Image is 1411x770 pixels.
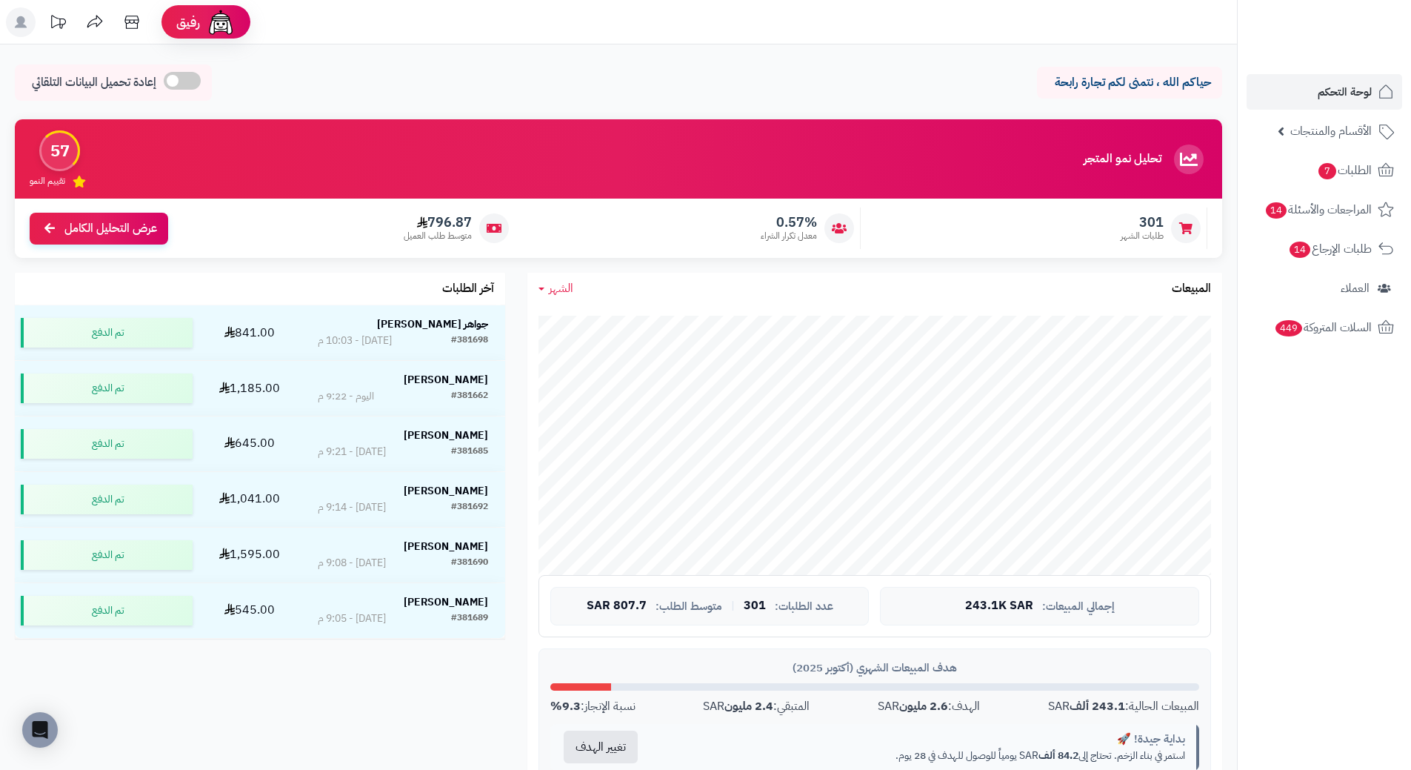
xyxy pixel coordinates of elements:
span: متوسط طلب العميل [404,230,472,242]
span: الأقسام والمنتجات [1290,121,1372,142]
span: 7 [1318,163,1336,179]
div: نسبة الإنجاز: [550,698,636,715]
div: تم الدفع [21,374,193,403]
span: رفيق [176,13,200,31]
strong: جواهر [PERSON_NAME] [377,316,488,332]
div: اليوم - 9:22 م [318,389,374,404]
span: العملاء [1341,278,1370,299]
span: عرض التحليل الكامل [64,220,157,237]
span: 807.7 SAR [587,600,647,613]
img: ai-face.png [206,7,236,37]
td: 1,041.00 [199,472,301,527]
div: #381689 [451,611,488,626]
span: متوسط الطلب: [656,600,722,613]
strong: 2.6 مليون [899,697,948,715]
strong: [PERSON_NAME] [404,539,488,554]
h3: المبيعات [1172,282,1211,296]
div: #381698 [451,333,488,348]
span: إعادة تحميل البيانات التلقائي [32,74,156,91]
strong: 2.4 مليون [724,697,773,715]
td: 645.00 [199,416,301,471]
span: السلات المتروكة [1274,317,1372,338]
span: 14 [1266,202,1287,219]
span: 449 [1275,320,1302,336]
span: لوحة التحكم [1318,82,1372,102]
span: 301 [1121,214,1164,230]
div: المبيعات الحالية: SAR [1048,698,1199,715]
div: #381692 [451,500,488,515]
strong: 84.2 ألف [1038,748,1078,763]
span: تقييم النمو [30,175,65,187]
td: 1,595.00 [199,528,301,583]
button: تغيير الهدف [564,731,638,763]
strong: [PERSON_NAME] [404,483,488,499]
div: [DATE] - 9:21 م [318,445,386,459]
div: بداية جيدة! 🚀 [662,731,1185,747]
strong: 9.3% [550,697,581,715]
span: 796.87 [404,214,472,230]
h3: آخر الطلبات [442,282,494,296]
a: المراجعات والأسئلة14 [1247,192,1402,228]
a: الشهر [538,280,573,297]
div: الهدف: SAR [878,698,980,715]
strong: [PERSON_NAME] [404,372,488,388]
div: [DATE] - 10:03 م [318,333,392,348]
div: #381690 [451,556,488,571]
span: | [731,600,735,611]
div: Open Intercom Messenger [22,712,58,748]
span: 243.1K SAR [965,600,1033,613]
a: الطلبات7 [1247,153,1402,188]
a: طلبات الإرجاع14 [1247,231,1402,267]
td: 841.00 [199,305,301,360]
td: 545.00 [199,583,301,638]
span: المراجعات والأسئلة [1264,199,1372,220]
span: طلبات الشهر [1121,230,1164,242]
span: الشهر [549,279,573,297]
div: تم الدفع [21,429,193,459]
span: 0.57% [761,214,817,230]
p: استمر في بناء الزخم. تحتاج إلى SAR يومياً للوصول للهدف في 28 يوم. [662,749,1185,763]
p: حياكم الله ، نتمنى لكم تجارة رابحة [1048,74,1211,91]
a: لوحة التحكم [1247,74,1402,110]
span: إجمالي المبيعات: [1042,600,1115,613]
div: #381662 [451,389,488,404]
a: عرض التحليل الكامل [30,213,168,245]
a: السلات المتروكة449 [1247,310,1402,345]
div: تم الدفع [21,596,193,625]
img: logo-2.png [1310,42,1397,73]
div: تم الدفع [21,485,193,514]
span: عدد الطلبات: [775,600,833,613]
a: تحديثات المنصة [39,7,76,41]
div: [DATE] - 9:08 م [318,556,386,571]
a: العملاء [1247,271,1402,306]
div: هدف المبيعات الشهري (أكتوبر 2025) [550,660,1199,676]
h3: تحليل نمو المتجر [1084,153,1161,166]
div: تم الدفع [21,540,193,570]
span: 301 [744,600,766,613]
span: معدل تكرار الشراء [761,230,817,242]
span: 14 [1290,242,1310,258]
strong: 243.1 ألف [1070,697,1125,715]
span: الطلبات [1317,160,1372,181]
td: 1,185.00 [199,361,301,416]
div: تم الدفع [21,318,193,348]
div: #381685 [451,445,488,459]
strong: [PERSON_NAME] [404,594,488,610]
div: المتبقي: SAR [703,698,810,715]
div: [DATE] - 9:05 م [318,611,386,626]
div: [DATE] - 9:14 م [318,500,386,515]
strong: [PERSON_NAME] [404,428,488,443]
span: طلبات الإرجاع [1288,239,1372,259]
